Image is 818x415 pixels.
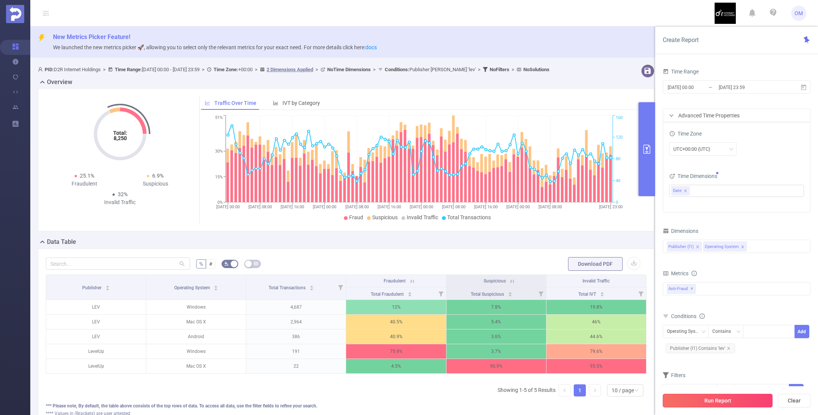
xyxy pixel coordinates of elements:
tspan: 160 [616,115,623,120]
span: Publisher [82,285,103,290]
p: Windows [146,300,246,314]
i: icon: caret-up [106,284,110,287]
p: 75.9% [346,344,446,359]
i: icon: down [701,329,706,335]
span: Total Transactions [269,285,307,290]
input: Start date [667,82,728,92]
tspan: [DATE] 08:00 [345,204,368,209]
p: 3.6% [446,329,546,344]
span: OM [795,6,803,21]
div: ≥ [721,384,729,397]
span: Total IVT [578,292,597,297]
b: No Filters [490,67,509,72]
div: 10 / page [612,385,634,396]
span: > [509,67,517,72]
span: 32% [118,191,128,197]
p: 5.4% [446,315,546,329]
span: > [253,67,260,72]
i: icon: caret-down [214,287,218,290]
p: 4,687 [246,300,346,314]
span: > [476,67,483,72]
b: Time Range: [115,67,142,72]
li: Showing 1-5 of 5 Results [498,384,556,396]
b: PID: [45,67,54,72]
li: Previous Page [559,384,571,396]
span: Total Suspicious [471,292,505,297]
p: LEV [46,300,146,314]
p: 12% [346,300,446,314]
i: icon: close [696,245,699,250]
span: > [101,67,108,72]
span: Create Report [663,36,699,44]
button: Download PDF [568,257,623,271]
i: icon: close [741,245,745,250]
span: Total Fraudulent [371,292,405,297]
tspan: [DATE] 00:00 [313,204,336,209]
i: icon: close [727,346,731,350]
i: icon: table [254,261,258,266]
i: Filter menu [635,287,646,300]
li: Next Page [589,384,601,396]
tspan: 40 [616,178,620,183]
div: Sort [407,291,412,295]
p: Windows [146,344,246,359]
span: Publisher (l1) Contains 'lev' [666,343,735,353]
i: icon: right [593,388,597,393]
i: icon: user [38,67,45,72]
div: Publisher (l1) [668,242,694,252]
p: Mac OS X [146,315,246,329]
div: Invalid Traffic [84,198,156,206]
li: 1 [574,384,586,396]
p: 22 [246,359,346,373]
button: Add [789,384,804,397]
tspan: [DATE] 16:00 [377,204,401,209]
span: Dimensions [663,228,698,234]
tspan: [DATE] 08:00 [248,204,272,209]
li: Date [671,186,690,195]
div: Sort [600,291,604,295]
span: 6.9% [152,173,164,179]
i: icon: caret-up [214,284,218,287]
span: > [200,67,207,72]
u: 2 Dimensions Applied [267,67,313,72]
span: % [199,261,203,267]
i: Filter menu [335,275,346,300]
p: 191 [246,344,346,359]
input: filter select [691,186,692,195]
tspan: 120 [616,135,623,140]
div: Operating System [667,325,705,338]
i: icon: left [562,388,567,393]
div: Suspicious [120,180,191,188]
tspan: [DATE] 00:00 [216,204,240,209]
p: LEV [46,315,146,329]
tspan: 15% [215,175,223,179]
button: Run Report [663,394,773,407]
p: Android [146,329,246,344]
li: Operating System [703,242,747,251]
span: Invalid Traffic [407,214,438,220]
p: 79.6% [546,344,646,359]
li: Publisher (l1) [667,242,702,251]
b: No Time Dimensions [327,67,371,72]
span: # [209,261,212,267]
div: *** Please note, By default, the table above consists of the top rows of data. To access all data... [46,403,646,409]
p: LevelUp [46,359,146,373]
div: Sort [105,284,110,289]
span: > [371,67,378,72]
span: 25.1% [80,173,94,179]
tspan: Total: [113,130,127,136]
tspan: 0% [217,200,223,205]
p: LEV [46,329,146,344]
tspan: [DATE] 00:00 [409,204,433,209]
tspan: [DATE] 16:00 [474,204,498,209]
i: icon: down [634,388,639,393]
span: Time Zone [669,131,702,137]
div: Operating System [705,242,739,252]
span: Filters [663,372,685,378]
p: Mac OS X [146,359,246,373]
i: icon: caret-down [407,293,412,296]
span: Total Transactions [447,214,491,220]
p: 2,964 [246,315,346,329]
p: 19.8% [546,300,646,314]
i: icon: thunderbolt [38,34,45,42]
